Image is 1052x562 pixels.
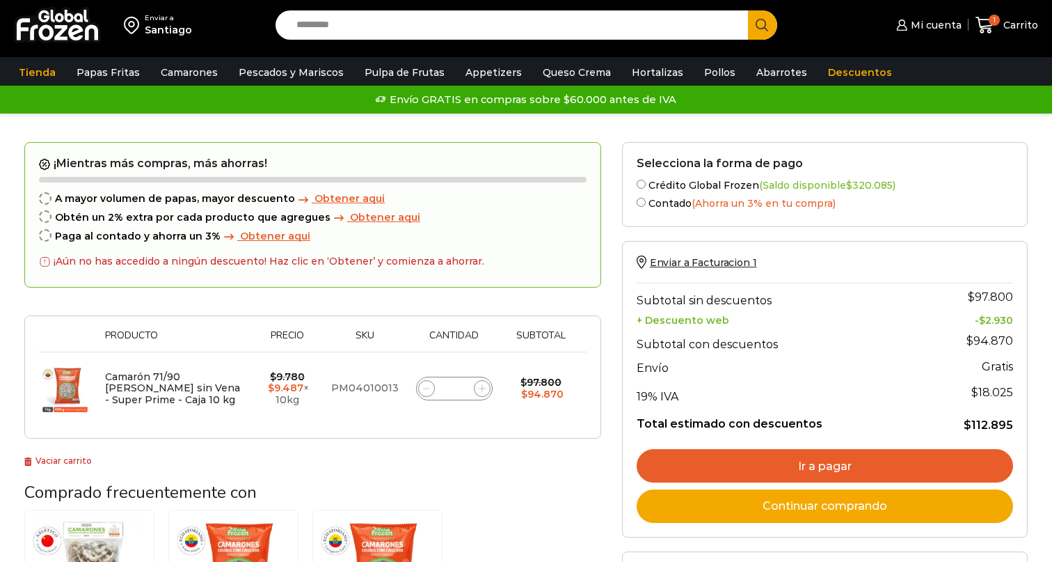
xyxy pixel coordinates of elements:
[637,283,925,311] th: Subtotal sin descuentos
[39,157,587,171] h2: ¡Mientras más compras, más ahorras!
[39,193,587,205] div: A mayor volumen de papas, mayor descuento
[982,360,1013,373] strong: Gratis
[145,23,192,37] div: Santiago
[268,382,303,394] bdi: 9.487
[697,59,742,86] a: Pollos
[295,193,385,205] a: Obtener aqui
[324,330,406,352] th: Sku
[907,18,962,32] span: Mi cuenta
[846,179,852,192] span: $
[637,379,925,407] th: 19% IVA
[846,179,893,192] bdi: 320.085
[975,9,1038,42] a: 1 Carrito
[232,59,351,86] a: Pescados y Mariscos
[251,352,324,425] td: × 10kg
[625,59,690,86] a: Hortalizas
[637,157,1013,170] h2: Selecciona la forma de pago
[893,11,961,39] a: Mi cuenta
[445,379,464,398] input: Product quantity
[154,59,225,86] a: Camarones
[459,59,529,86] a: Appetizers
[637,407,925,433] th: Total estimado con descuentos
[821,59,899,86] a: Descuentos
[520,376,561,389] bdi: 97.800
[358,59,452,86] a: Pulpa de Frutas
[98,330,251,352] th: Producto
[968,290,975,304] span: $
[124,13,145,37] img: address-field-icon.svg
[637,490,1013,523] a: Continuar comprando
[692,197,836,210] span: (Ahorra un 3% en tu compra)
[314,192,385,205] span: Obtener aqui
[637,198,646,207] input: Contado(Ahorra un 3% en tu compra)
[268,382,274,394] span: $
[350,211,420,224] span: Obtener aqui
[324,352,406,425] td: PM04010013
[925,311,1013,327] td: -
[759,179,895,192] span: (Saldo disponible )
[145,13,192,23] div: Enviar a
[251,330,324,352] th: Precio
[637,311,925,327] th: + Descuento web
[748,10,777,40] button: Search button
[70,59,147,86] a: Papas Fritas
[637,195,1013,210] label: Contado
[637,256,757,269] a: Enviar a Facturacion 1
[637,180,646,189] input: Crédito Global Frozen(Saldo disponible$320.085)
[968,290,1013,304] bdi: 97.800
[105,370,240,407] a: Camarón 71/90 [PERSON_NAME] sin Vena - Super Prime - Caja 10 kg
[39,212,587,224] div: Obtén un 2% extra por cada producto que agregues
[966,334,973,348] span: $
[971,386,978,399] span: $
[39,231,587,242] div: Paga al contado y ahorra un 3%
[964,419,971,432] span: $
[330,212,420,224] a: Obtener aqui
[270,370,305,383] bdi: 9.780
[637,177,1013,192] label: Crédito Global Frozen
[521,388,564,400] bdi: 94.870
[964,419,1013,432] bdi: 112.895
[1000,18,1038,32] span: Carrito
[521,388,527,400] span: $
[979,314,985,327] span: $
[650,256,757,269] span: Enviar a Facturacion 1
[637,449,1013,483] a: Ir a pagar
[240,230,310,242] span: Obtener aqui
[637,354,925,379] th: Envío
[270,370,276,383] span: $
[971,386,1013,399] span: 18.025
[989,15,1000,26] span: 1
[536,59,618,86] a: Queso Crema
[749,59,814,86] a: Abarrotes
[39,249,485,274] div: ¡Aún no has accedido a ningún descuento! Haz clic en ‘Obtener’ y comienza a ahorrar.
[24,455,92,466] a: Vaciar carrito
[221,231,310,242] a: Obtener aqui
[503,330,580,352] th: Subtotal
[637,327,925,354] th: Subtotal con descuentos
[12,59,63,86] a: Tienda
[406,330,503,352] th: Cantidad
[979,314,1013,327] bdi: 2.930
[966,334,1013,348] bdi: 94.870
[520,376,527,389] span: $
[24,481,257,504] span: Comprado frecuentemente con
